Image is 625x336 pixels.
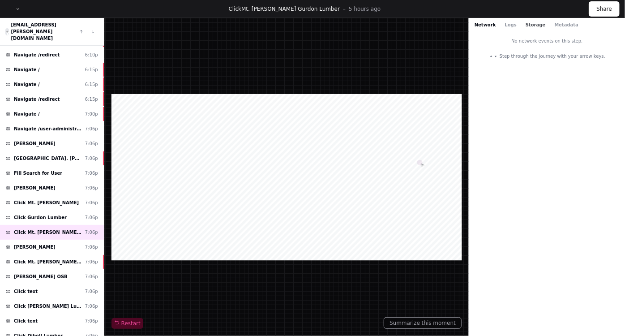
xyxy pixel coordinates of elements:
div: 7:06p [85,170,98,177]
button: Share [589,1,620,17]
div: 7:06p [85,140,98,147]
div: 6:15p [85,96,98,103]
span: Navigate /user-administration/user-list (User List) [14,125,81,132]
div: 6:15p [85,81,98,88]
button: Summarize this moment [384,317,462,329]
button: Logs [505,22,517,28]
div: 6:10p [85,52,98,58]
div: 7:06p [85,155,98,162]
span: Navigate / [14,81,40,88]
div: 7:06p [85,258,98,265]
div: No network events on this step. [469,32,625,50]
span: Click text [14,288,38,295]
span: [PERSON_NAME] OSB [14,273,68,280]
span: Click Mt. [PERSON_NAME] Gurdon Lumber [14,229,81,236]
span: [PERSON_NAME] [14,244,56,250]
div: 7:06p [85,288,98,295]
div: 6:15p [85,66,98,73]
button: Network [475,22,496,28]
div: 7:06p [85,244,98,250]
span: Navigate / [14,111,40,117]
span: Click text [14,318,38,324]
div: 7:06p [85,199,98,206]
div: 7:06p [85,229,98,236]
div: 7:06p [85,273,98,280]
span: Click [PERSON_NAME] Lumber [14,303,81,310]
a: [EMAIL_ADDRESS][PERSON_NAME][DOMAIN_NAME] [11,22,56,41]
div: 7:06p [85,318,98,324]
button: Restart [111,318,143,329]
span: Step through the journey with your arrow keys. [500,53,605,60]
span: Click [229,6,242,12]
span: Navigate /redirect [14,52,60,58]
span: Restart [114,320,141,327]
span: [PERSON_NAME] [14,140,56,147]
img: 8.svg [6,29,9,34]
span: [GEOGRAPHIC_DATA]. [PERSON_NAME] [14,155,81,162]
span: Click Mt. [PERSON_NAME] Gurdon Lumber [PERSON_NAME] [14,258,81,265]
div: 7:06p [85,185,98,191]
div: 7:06p [85,303,98,310]
span: Click Mt. [PERSON_NAME] [14,199,79,206]
span: Navigate /redirect [14,96,60,103]
span: [PERSON_NAME] [14,185,56,191]
p: 5 hours ago [349,5,381,13]
div: 7:06p [85,214,98,221]
span: Fill Search for User [14,170,62,177]
span: Navigate / [14,66,40,73]
button: Metadata [554,22,578,28]
span: Mt. [PERSON_NAME] Gurdon Lumber [241,6,340,12]
div: 7:00p [85,111,98,117]
div: 7:06p [85,125,98,132]
button: Storage [526,22,545,28]
span: Click Gurdon Lumber [14,214,67,221]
